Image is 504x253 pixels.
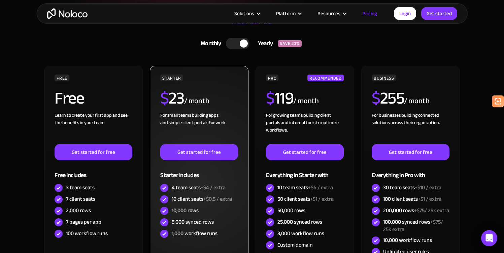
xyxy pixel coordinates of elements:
div: / month [404,96,429,107]
div: Resources [317,9,340,18]
div: Yearly [249,38,278,49]
div: BUSINESS [372,75,396,81]
div: 50,000 rows [277,207,305,214]
div: Platform [268,9,309,18]
span: +$10 / extra [415,182,441,193]
div: 100 client seats [383,195,441,203]
span: +$75/ 25k extra [383,217,443,234]
div: Learn to create your first app and see the benefits in your team ‍ [55,112,132,144]
span: +$1 / extra [418,194,441,204]
h2: Free [55,90,84,107]
div: Monthly [192,38,226,49]
div: RECOMMENDED [307,75,343,81]
span: +$6 / extra [308,182,333,193]
span: +$4 / extra [201,182,226,193]
div: 25,000 synced rows [277,218,322,226]
div: 100,000 synced rows [383,218,449,233]
div: 3 team seats [66,184,95,191]
div: 10 client seats [172,195,232,203]
div: STARTER [160,75,183,81]
div: / month [293,96,318,107]
span: $ [372,82,380,114]
a: Pricing [354,9,385,18]
div: Free includes [55,160,132,182]
div: SAVE 20% [278,40,302,47]
span: +$1 / extra [310,194,334,204]
a: home [47,8,88,19]
span: +$75/ 25k extra [414,205,449,216]
span: +$0.5 / extra [203,194,232,204]
a: Get started for free [372,144,449,160]
div: Open Intercom Messenger [481,230,497,246]
h2: 119 [266,90,293,107]
div: Solutions [234,9,254,18]
div: 50 client seats [277,195,334,203]
div: Custom domain [277,241,313,249]
div: For small teams building apps and simple client portals for work. ‍ [160,112,238,144]
a: Get started for free [266,144,343,160]
div: Platform [276,9,296,18]
div: Solutions [226,9,268,18]
div: Everything in Pro with [372,160,449,182]
div: 100 workflow runs [66,230,108,237]
div: 10,000 rows [172,207,199,214]
div: For growing teams building client portals and internal tools to optimize workflows. [266,112,343,144]
span: $ [266,82,274,114]
a: Get started [421,7,457,20]
div: 2,000 rows [66,207,91,214]
a: Get started for free [160,144,238,160]
span: $ [160,82,169,114]
a: Login [394,7,416,20]
h2: 255 [372,90,404,107]
a: Get started for free [55,144,132,160]
div: Starter includes [160,160,238,182]
div: 10 team seats [277,184,333,191]
h2: 23 [160,90,184,107]
div: 200,000 rows [383,207,449,214]
div: 7 client seats [66,195,95,203]
div: For businesses building connected solutions across their organization. ‍ [372,112,449,144]
div: 10,000 workflow runs [383,236,432,244]
div: 1,000 workflow runs [172,230,217,237]
div: 5,000 synced rows [172,218,214,226]
div: Everything in Starter with [266,160,343,182]
div: PRO [266,75,278,81]
div: 7 pages per app [66,218,101,226]
div: Resources [309,9,354,18]
div: FREE [55,75,69,81]
div: 3,000 workflow runs [277,230,324,237]
div: 4 team seats [172,184,226,191]
div: 30 team seats [383,184,441,191]
div: / month [184,96,209,107]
